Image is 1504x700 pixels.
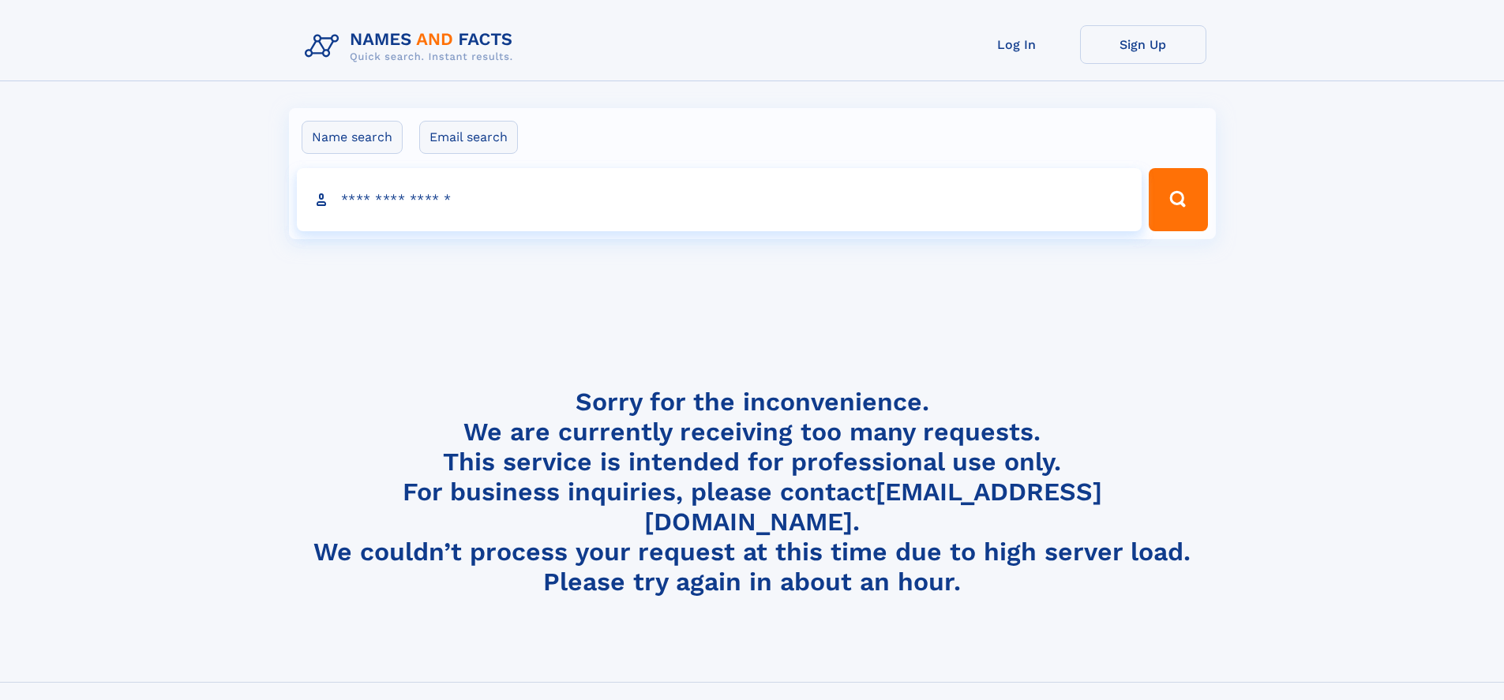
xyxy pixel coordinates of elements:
[1149,168,1207,231] button: Search Button
[297,168,1142,231] input: search input
[644,477,1102,537] a: [EMAIL_ADDRESS][DOMAIN_NAME]
[302,121,403,154] label: Name search
[419,121,518,154] label: Email search
[1080,25,1206,64] a: Sign Up
[954,25,1080,64] a: Log In
[298,25,526,68] img: Logo Names and Facts
[298,387,1206,597] h4: Sorry for the inconvenience. We are currently receiving too many requests. This service is intend...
